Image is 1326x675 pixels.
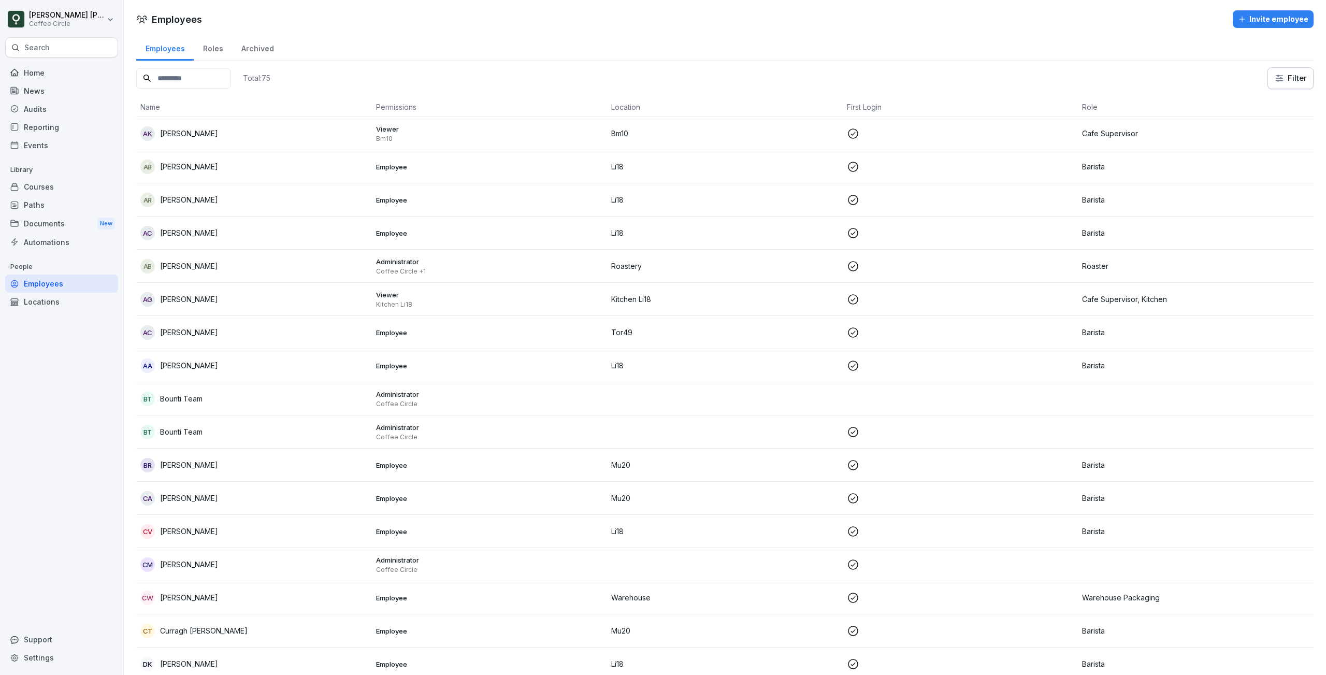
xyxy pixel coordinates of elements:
[140,193,155,207] div: AR
[5,214,118,233] div: Documents
[611,526,839,537] p: Li18
[29,20,105,27] p: Coffee Circle
[5,100,118,118] a: Audits
[376,555,603,565] p: Administrator
[140,160,155,174] div: AB
[1082,658,1309,669] p: Barista
[5,630,118,649] div: Support
[372,97,608,117] th: Permissions
[160,592,218,603] p: [PERSON_NAME]
[140,657,155,671] div: DK
[243,73,270,83] p: Total: 75
[160,625,248,636] p: Curragh [PERSON_NAME]
[140,392,155,406] div: BT
[160,294,218,305] p: [PERSON_NAME]
[376,361,603,370] p: Employee
[1082,194,1309,205] p: Barista
[5,82,118,100] a: News
[607,97,843,117] th: Location
[140,458,155,472] div: BR
[160,161,218,172] p: [PERSON_NAME]
[5,275,118,293] a: Employees
[611,194,839,205] p: Li18
[611,261,839,271] p: Roastery
[376,162,603,171] p: Employee
[140,591,155,605] div: CW
[140,259,155,274] div: AB
[5,233,118,251] a: Automations
[160,360,218,371] p: [PERSON_NAME]
[5,258,118,275] p: People
[1082,526,1309,537] p: Barista
[1274,73,1307,83] div: Filter
[1082,294,1309,305] p: Cafe Supervisor, Kitchen
[376,195,603,205] p: Employee
[140,425,155,439] div: BT
[136,34,194,61] a: Employees
[5,118,118,136] div: Reporting
[160,559,218,570] p: [PERSON_NAME]
[611,658,839,669] p: Li18
[376,593,603,602] p: Employee
[611,327,839,338] p: Tor49
[1082,161,1309,172] p: Barista
[140,491,155,506] div: CA
[376,527,603,536] p: Employee
[611,493,839,504] p: Mu20
[160,194,218,205] p: [PERSON_NAME]
[1082,128,1309,139] p: Cafe Supervisor
[5,136,118,154] a: Events
[194,34,232,61] a: Roles
[843,97,1078,117] th: First Login
[376,328,603,337] p: Employee
[611,128,839,139] p: Bm10
[1078,97,1314,117] th: Role
[1082,625,1309,636] p: Barista
[160,393,203,404] p: Bounti Team
[160,658,218,669] p: [PERSON_NAME]
[611,227,839,238] p: Li18
[140,358,155,373] div: AA
[1082,227,1309,238] p: Barista
[376,300,603,309] p: Kitchen Li18
[5,162,118,178] p: Library
[376,124,603,134] p: Viewer
[376,626,603,636] p: Employee
[140,557,155,572] div: CM
[611,625,839,636] p: Mu20
[1238,13,1308,25] div: Invite employee
[160,261,218,271] p: [PERSON_NAME]
[376,257,603,266] p: Administrator
[140,292,155,307] div: AG
[5,293,118,311] a: Locations
[611,360,839,371] p: Li18
[1268,68,1313,89] button: Filter
[376,267,603,276] p: Coffee Circle +1
[1082,592,1309,603] p: Warehouse Packaging
[160,493,218,504] p: [PERSON_NAME]
[376,228,603,238] p: Employee
[5,649,118,667] a: Settings
[376,494,603,503] p: Employee
[1082,459,1309,470] p: Barista
[1233,10,1314,28] button: Invite employee
[376,423,603,432] p: Administrator
[160,526,218,537] p: [PERSON_NAME]
[24,42,50,53] p: Search
[160,426,203,437] p: Bounti Team
[611,592,839,603] p: Warehouse
[376,659,603,669] p: Employee
[376,400,603,408] p: Coffee Circle
[5,214,118,233] a: DocumentsNew
[611,459,839,470] p: Mu20
[160,459,218,470] p: [PERSON_NAME]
